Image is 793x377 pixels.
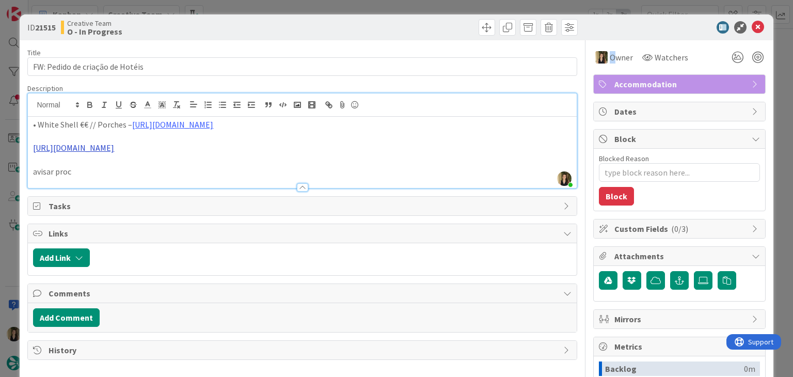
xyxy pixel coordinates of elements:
[671,224,688,234] span: ( 0/3 )
[614,78,747,90] span: Accommodation
[610,51,633,64] span: Owner
[614,250,747,262] span: Attachments
[599,154,649,163] label: Blocked Reason
[22,2,47,14] span: Support
[599,187,634,206] button: Block
[33,308,100,327] button: Add Comment
[614,133,747,145] span: Block
[33,166,571,178] p: avisar proc
[655,51,688,64] span: Watchers
[33,119,571,131] p: • White Shell €€ // Porches –
[744,362,755,376] div: 0m
[33,143,114,153] a: [URL][DOMAIN_NAME]
[605,362,744,376] div: Backlog
[27,57,577,76] input: type card name here...
[35,22,56,33] b: 21515
[67,27,122,36] b: O - In Progress
[49,287,558,300] span: Comments
[595,51,608,64] img: SP
[49,227,558,240] span: Links
[27,84,63,93] span: Description
[67,19,122,27] span: Creative Team
[614,313,747,325] span: Mirrors
[132,119,213,130] a: [URL][DOMAIN_NAME]
[27,48,41,57] label: Title
[614,223,747,235] span: Custom Fields
[614,340,747,353] span: Metrics
[33,248,90,267] button: Add Link
[49,200,558,212] span: Tasks
[49,344,558,356] span: History
[614,105,747,118] span: Dates
[27,21,56,34] span: ID
[557,171,572,186] img: C71RdmBlZ3pIy3ZfdYSH8iJ9DzqQwlfe.jpg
